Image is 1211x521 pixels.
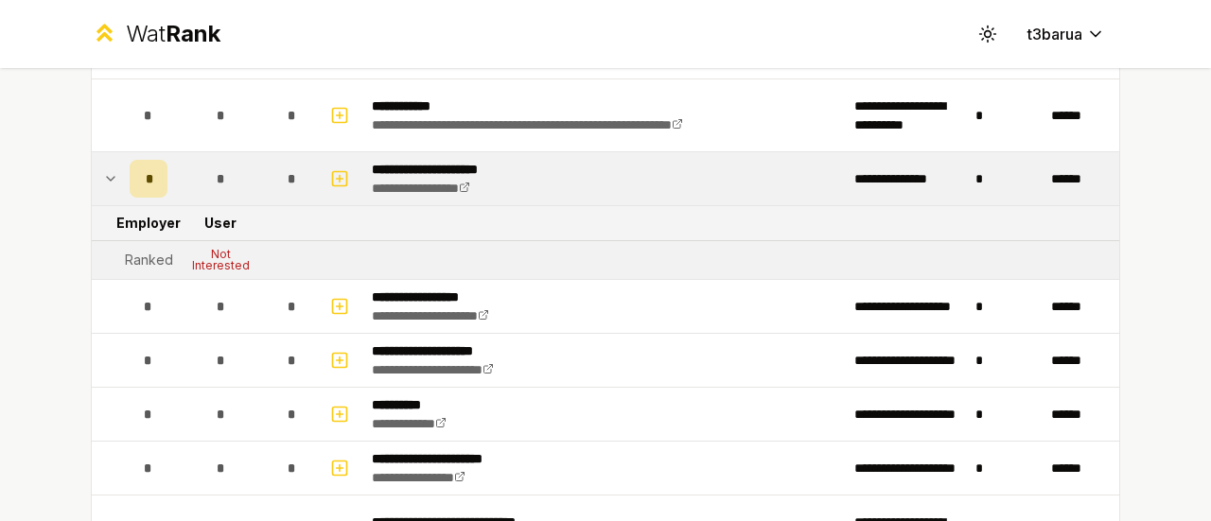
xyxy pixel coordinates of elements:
[166,20,220,47] span: Rank
[91,19,220,49] a: WatRank
[175,206,266,240] td: User
[125,251,173,269] div: Ranked
[1027,23,1082,45] span: t3barua
[122,206,175,240] td: Employer
[1012,17,1120,51] button: t3barua
[183,249,258,271] div: Not Interested
[126,19,220,49] div: Wat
